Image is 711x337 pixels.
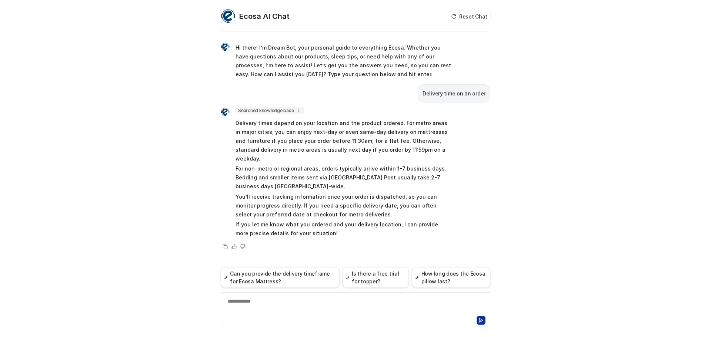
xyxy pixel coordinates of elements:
p: Hi there! I’m Dream Bot, your personal guide to everything Ecosa. Whether you have questions abou... [236,43,452,79]
p: You’ll receive tracking information once your order is dispatched, so you can monitor progress di... [236,192,452,219]
img: Widget [221,9,236,24]
button: Is there a free trial for topper? [343,267,409,288]
img: Widget [221,43,230,51]
p: If you let me know what you ordered and your delivery location, I can provide more precise detail... [236,220,452,238]
p: Delivery times depend on your location and the product ordered. For metro areas in major cities, ... [236,119,452,163]
h2: Ecosa AI Chat [239,11,290,21]
button: Can you provide the delivery timeframe for Ecosa Mattress? [221,267,340,288]
button: How long does the Ecosa pillow last? [412,267,490,288]
span: Searched knowledge base [236,107,304,114]
p: Delivery time on an order [423,89,485,98]
img: Widget [221,108,230,117]
button: Reset Chat [449,11,490,22]
p: For non-metro or regional areas, orders typically arrive within 1-7 business days. Bedding and sm... [236,164,452,191]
